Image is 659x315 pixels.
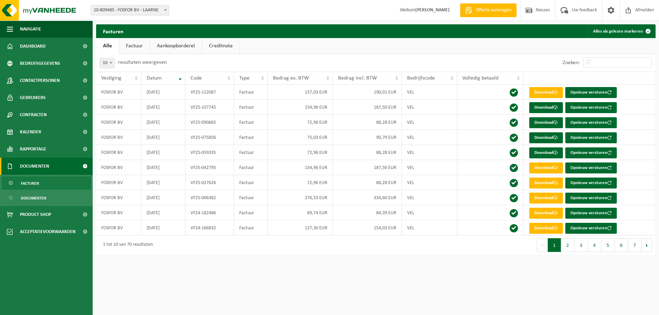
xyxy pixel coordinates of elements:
[119,38,150,54] a: Factuur
[20,38,46,55] span: Dashboard
[185,145,234,160] td: VF25-059335
[628,238,641,252] button: 7
[96,85,141,100] td: FOSFOR BV
[529,162,563,173] a: Download
[234,190,268,205] td: Factuur
[20,223,76,240] span: Acceptatievoorwaarden
[141,190,185,205] td: [DATE]
[333,205,402,220] td: 84,39 EUR
[333,175,402,190] td: 88,28 EUR
[601,238,615,252] button: 5
[402,130,458,145] td: VEL
[529,223,563,234] a: Download
[147,75,162,81] span: Datum
[268,115,333,130] td: 72,96 EUR
[96,38,119,54] a: Alle
[234,130,268,145] td: Factuur
[565,162,617,173] button: Opnieuw versturen
[185,205,234,220] td: VF24-182486
[402,190,458,205] td: VEL
[268,190,333,205] td: 276,53 EUR
[96,100,141,115] td: FOSFOR BV
[268,85,333,100] td: 157,03 EUR
[588,24,655,38] button: Alles als gelezen markeren
[185,190,234,205] td: VF25-006382
[402,175,458,190] td: VEL
[234,115,268,130] td: Factuur
[185,220,234,235] td: VF24-166832
[333,130,402,145] td: 90,79 EUR
[588,238,601,252] button: 4
[565,132,617,143] button: Opnieuw versturen
[333,85,402,100] td: 190,01 EUR
[402,160,458,175] td: VEL
[91,5,169,15] span: 10-809485 - FOSFOR BV - LAARNE
[268,175,333,190] td: 72,96 EUR
[474,7,513,14] span: Offerte aanvragen
[402,100,458,115] td: VEL
[96,145,141,160] td: FOSFOR BV
[20,89,46,106] span: Gebruikers
[141,100,185,115] td: [DATE]
[141,145,185,160] td: [DATE]
[268,145,333,160] td: 72,96 EUR
[21,177,39,190] span: Facturen
[402,115,458,130] td: VEL
[20,72,60,89] span: Contactpersonen
[96,115,141,130] td: FOSFOR BV
[268,130,333,145] td: 75,03 EUR
[20,55,60,72] span: Bedrijfsgegevens
[575,238,588,252] button: 3
[234,145,268,160] td: Factuur
[462,75,498,81] span: Volledig betaald
[96,220,141,235] td: FOSFOR BV
[185,100,234,115] td: VF25-107745
[402,205,458,220] td: VEL
[150,38,202,54] a: Aankoopborderel
[565,178,617,189] button: Opnieuw versturen
[529,87,563,98] a: Download
[529,147,563,158] a: Download
[20,206,51,223] span: Product Shop
[565,117,617,128] button: Opnieuw versturen
[141,205,185,220] td: [DATE]
[529,208,563,219] a: Download
[141,175,185,190] td: [DATE]
[234,175,268,190] td: Factuur
[21,192,46,205] span: Documenten
[239,75,250,81] span: Type
[96,160,141,175] td: FOSFOR BV
[460,3,517,17] a: Offerte aanvragen
[96,205,141,220] td: FOSFOR BV
[273,75,309,81] span: Bedrag ex. BTW
[333,115,402,130] td: 88,28 EUR
[333,220,402,235] td: 154,03 EUR
[565,87,617,98] button: Opnieuw versturen
[96,190,141,205] td: FOSFOR BV
[407,75,435,81] span: Bedrijfscode
[234,100,268,115] td: Factuur
[234,160,268,175] td: Factuur
[141,160,185,175] td: [DATE]
[185,85,234,100] td: VF25-122087
[100,239,153,251] div: 1 tot 10 van 70 resultaten
[529,193,563,204] a: Download
[333,100,402,115] td: 187,50 EUR
[96,24,130,38] h2: Facturen
[141,85,185,100] td: [DATE]
[529,132,563,143] a: Download
[529,178,563,189] a: Download
[561,238,575,252] button: 2
[563,60,580,65] label: Zoeken:
[333,160,402,175] td: 187,50 EUR
[234,85,268,100] td: Factuur
[20,21,41,38] span: Navigatie
[2,191,91,204] a: Documenten
[190,75,202,81] span: Code
[141,130,185,145] td: [DATE]
[268,220,333,235] td: 127,30 EUR
[529,117,563,128] a: Download
[20,158,49,175] span: Documenten
[96,175,141,190] td: FOSFOR BV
